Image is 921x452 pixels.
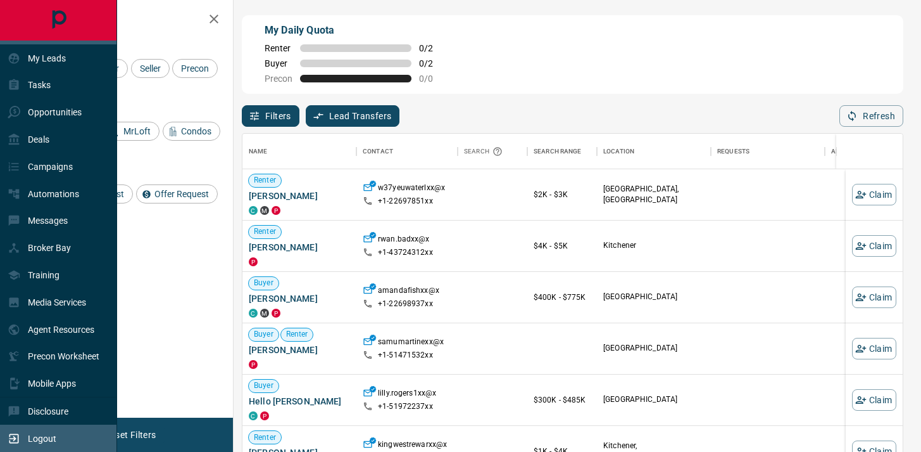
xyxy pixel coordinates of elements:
span: Renter [265,43,292,53]
p: amandafishxx@x [378,285,439,299]
div: Contact [363,134,393,169]
div: Location [597,134,711,169]
p: +1- 43724312xx [378,247,433,258]
span: 0 / 0 [419,74,447,84]
div: MrLoft [105,122,160,141]
span: Buyer [249,278,279,288]
p: [GEOGRAPHIC_DATA], [GEOGRAPHIC_DATA] [603,184,705,205]
button: Claim [852,235,896,257]
div: Offer Request [136,184,218,203]
div: mrloft.ca [260,309,269,318]
div: condos.ca [249,206,258,215]
button: Claim [852,338,896,359]
button: Claim [852,184,896,205]
button: Claim [852,287,896,308]
div: Name [249,134,268,169]
p: [GEOGRAPHIC_DATA] [603,292,705,302]
div: property.ca [249,360,258,369]
p: [GEOGRAPHIC_DATA] [603,343,705,354]
div: property.ca [272,206,280,215]
span: Precon [177,63,213,74]
div: condos.ca [249,309,258,318]
div: Search [464,134,506,169]
p: rwan.badxx@x [378,234,430,247]
div: property.ca [272,309,280,318]
button: Lead Transfers [306,105,400,127]
div: Name [242,134,356,169]
p: lilly.rogers1xx@x [378,388,436,401]
div: Search Range [527,134,597,169]
p: [GEOGRAPHIC_DATA] [603,394,705,405]
span: [PERSON_NAME] [249,241,350,254]
div: mrloft.ca [260,206,269,215]
span: MrLoft [119,126,155,136]
span: Buyer [265,58,292,68]
button: Reset Filters [96,424,164,446]
p: +1- 51471532xx [378,350,433,361]
span: Renter [249,175,281,186]
div: Condos [163,122,220,141]
span: [PERSON_NAME] [249,190,350,202]
p: $400K - $775K [534,292,591,303]
div: Search Range [534,134,582,169]
p: $300K - $485K [534,394,591,406]
p: Kitchener [603,240,705,251]
p: $4K - $5K [534,240,591,252]
p: +1- 51972237xx [378,401,433,412]
span: Seller [135,63,165,74]
div: Location [603,134,634,169]
p: +1- 22698937xx [378,299,433,309]
p: $2K - $3K [534,189,591,200]
p: samumartinexx@x [378,337,444,350]
p: w37yeuwaterlxx@x [378,183,445,196]
div: property.ca [260,411,269,420]
div: Precon [172,59,218,78]
span: Offer Request [150,189,213,199]
span: Hello [PERSON_NAME] [249,395,350,408]
button: Refresh [839,105,903,127]
p: My Daily Quota [265,23,447,38]
span: 0 / 2 [419,58,447,68]
span: 0 / 2 [419,43,447,53]
div: condos.ca [249,411,258,420]
span: Condos [177,126,216,136]
p: +1- 22697851xx [378,196,433,207]
span: [PERSON_NAME] [249,292,350,305]
span: Renter [249,226,281,237]
span: [PERSON_NAME] [249,344,350,356]
div: Contact [356,134,458,169]
button: Filters [242,105,299,127]
button: Claim [852,389,896,411]
div: Requests [711,134,825,169]
div: property.ca [249,257,258,266]
span: Precon [265,74,292,84]
span: Renter [281,329,313,340]
div: Requests [717,134,749,169]
div: Seller [131,59,170,78]
span: Buyer [249,329,279,340]
h2: Filters [41,13,220,28]
span: Renter [249,432,281,443]
span: Buyer [249,380,279,391]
